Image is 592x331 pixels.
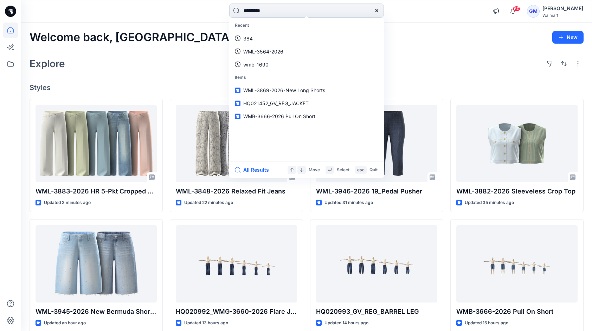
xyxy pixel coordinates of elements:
[231,84,382,97] a: WML-3869-2026-New Long Shorts
[243,35,253,42] p: 384
[176,225,297,303] a: HQ020992_WMG-3660-2026 Flare Jegging
[44,199,91,206] p: Updated 3 minutes ago
[30,31,233,44] h2: Welcome back, [GEOGRAPHIC_DATA]
[456,186,578,196] p: WML-3882-2026 Sleeveless Crop Top
[316,307,437,317] p: HQ020993_GV_REG_BARREL LEG
[542,4,583,13] div: [PERSON_NAME]
[527,5,540,18] div: GM
[176,105,297,182] a: WML-3848-2026 Relaxed Fit Jeans
[243,100,309,106] span: HQ021452_GV_REG_JACKET
[36,105,157,182] a: WML-3883-2026 HR 5-Pkt Cropped Flare
[357,166,365,174] p: esc
[243,48,283,55] p: WML-3564-2026
[243,113,315,119] span: WMB-3666-2026 Pull On Short
[36,307,157,317] p: WML-3945-2026 New Bermuda Shorts Rhine Stones
[309,166,320,174] p: Move
[231,32,382,45] a: 384
[235,166,274,174] button: All Results
[231,71,382,84] p: Items
[316,225,437,303] a: HQ020993_GV_REG_BARREL LEG
[36,225,157,303] a: WML-3945-2026 New Bermuda Shorts Rhine Stones
[465,199,514,206] p: Updated 35 minutes ago
[231,97,382,110] a: HQ021452_GV_REG_JACKET
[36,186,157,196] p: WML-3883-2026 HR 5-Pkt Cropped Flare
[465,319,508,327] p: Updated 15 hours ago
[337,166,349,174] p: Select
[316,186,437,196] p: WML-3946-2026 19_Pedal Pusher
[552,31,584,44] button: New
[369,166,378,174] p: Quit
[184,199,233,206] p: Updated 22 minutes ago
[231,58,382,71] a: wmb-1690
[513,6,520,12] span: 60
[184,319,228,327] p: Updated 13 hours ago
[176,186,297,196] p: WML-3848-2026 Relaxed Fit Jeans
[231,45,382,58] a: WML-3564-2026
[243,87,325,93] span: WML-3869-2026-New Long Shorts
[324,199,373,206] p: Updated 31 minutes ago
[456,225,578,303] a: WMB-3666-2026 Pull On Short
[44,319,86,327] p: Updated an hour ago
[456,105,578,182] a: WML-3882-2026 Sleeveless Crop Top
[30,83,584,92] h4: Styles
[456,307,578,317] p: WMB-3666-2026 Pull On Short
[231,19,382,32] p: Recent
[176,307,297,317] p: HQ020992_WMG-3660-2026 Flare Jegging
[231,110,382,123] a: WMB-3666-2026 Pull On Short
[30,58,65,69] h2: Explore
[324,319,368,327] p: Updated 14 hours ago
[243,61,269,68] p: wmb-1690
[542,13,583,18] div: Walmart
